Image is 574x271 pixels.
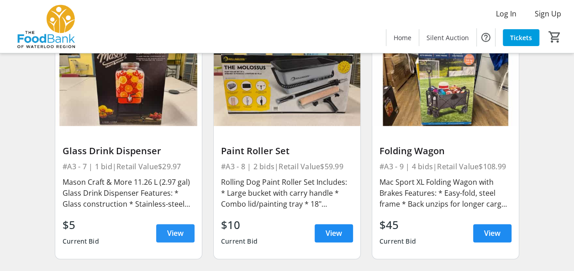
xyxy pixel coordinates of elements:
[386,29,419,46] a: Home
[510,33,532,42] span: Tickets
[427,33,469,42] span: Silent Auction
[63,160,195,173] div: #A3 - 7 | 1 bid | Retail Value $29.97
[527,6,569,21] button: Sign Up
[326,228,342,239] span: View
[535,8,561,19] span: Sign Up
[503,29,539,46] a: Tickets
[63,177,195,209] div: Mason Craft & More 11.26 L (2.97 gal) Glass Drink Dispenser Features: * Glass construction * Stai...
[55,44,202,126] img: Glass Drink Dispenser
[156,224,195,242] a: View
[221,160,353,173] div: #A3 - 8 | 2 bids | Retail Value $59.99
[394,33,411,42] span: Home
[221,217,258,233] div: $10
[379,233,416,250] div: Current Bid
[473,224,511,242] a: View
[484,228,500,239] span: View
[214,44,360,126] img: Paint Roller Set
[547,29,563,45] button: Cart
[372,44,519,126] img: Folding Wagon
[5,4,87,49] img: The Food Bank of Waterloo Region's Logo
[63,217,99,233] div: $5
[379,177,511,209] div: Mac Sport XL Folding Wagon with Brakes Features: * Easy-fold, steel frame * Back unzips for longe...
[167,228,184,239] span: View
[315,224,353,242] a: View
[496,8,516,19] span: Log In
[221,177,353,209] div: Rolling Dog Paint Roller Set Includes: * Large bucket with carry handle * Combo lid/painting tray...
[489,6,524,21] button: Log In
[379,160,511,173] div: #A3 - 9 | 4 bids | Retail Value $108.99
[221,146,353,156] div: Paint Roller Set
[63,233,99,250] div: Current Bid
[221,233,258,250] div: Current Bid
[477,28,495,47] button: Help
[379,217,416,233] div: $45
[63,146,195,156] div: Glass Drink Dispenser
[379,146,511,156] div: Folding Wagon
[419,29,476,46] a: Silent Auction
